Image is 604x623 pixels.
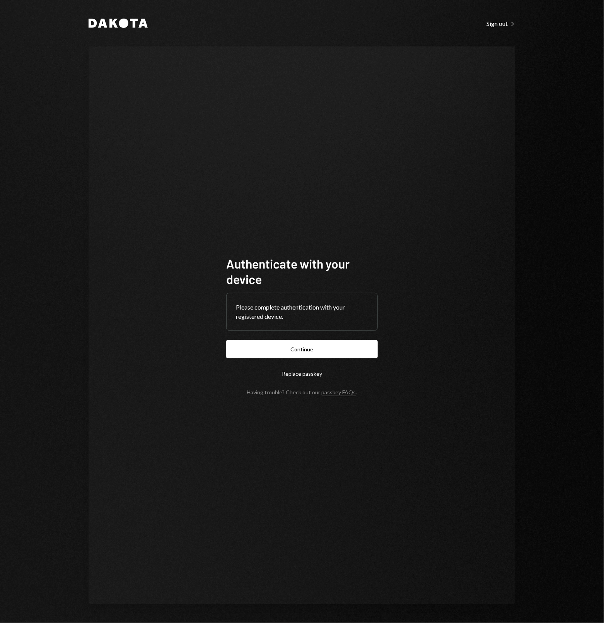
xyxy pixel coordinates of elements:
[236,303,368,321] div: Please complete authentication with your registered device.
[226,365,378,383] button: Replace passkey
[322,389,356,396] a: passkey FAQs
[486,20,515,27] div: Sign out
[247,389,357,395] div: Having trouble? Check out our .
[226,256,378,287] h1: Authenticate with your device
[226,340,378,358] button: Continue
[486,19,515,27] a: Sign out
